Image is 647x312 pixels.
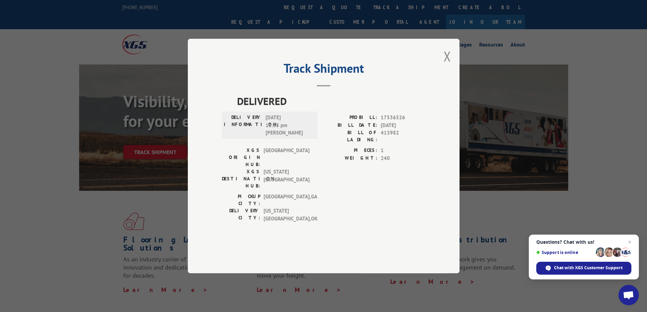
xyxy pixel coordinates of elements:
span: [GEOGRAPHIC_DATA] [264,147,309,168]
span: [US_STATE][GEOGRAPHIC_DATA] [264,168,309,189]
label: BILL DATE: [324,122,377,129]
span: 240 [381,154,426,162]
span: [US_STATE][GEOGRAPHIC_DATA] , OK [264,207,309,222]
span: 17536526 [381,114,426,122]
span: Close chat [626,238,634,246]
label: WEIGHT: [324,154,377,162]
span: [GEOGRAPHIC_DATA] , GA [264,193,309,207]
label: XGS ORIGIN HUB: [222,147,260,168]
span: [DATE] [381,122,426,129]
span: Support is online [536,250,593,255]
span: 413982 [381,129,426,143]
label: DELIVERY CITY: [222,207,260,222]
span: Chat with XGS Customer Support [554,265,623,271]
h2: Track Shipment [222,63,426,76]
label: PICKUP CITY: [222,193,260,207]
div: Open chat [618,285,639,305]
label: PROBILL: [324,114,377,122]
button: Close modal [444,47,451,65]
label: PIECES: [324,147,377,154]
span: [DATE] 12:35 pm [PERSON_NAME] [266,114,311,137]
span: Questions? Chat with us! [536,239,631,245]
label: BILL OF LADING: [324,129,377,143]
label: XGS DESTINATION HUB: [222,168,260,189]
span: DELIVERED [237,93,426,109]
span: 1 [381,147,426,154]
div: Chat with XGS Customer Support [536,262,631,275]
label: DELIVERY INFORMATION: [224,114,262,137]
